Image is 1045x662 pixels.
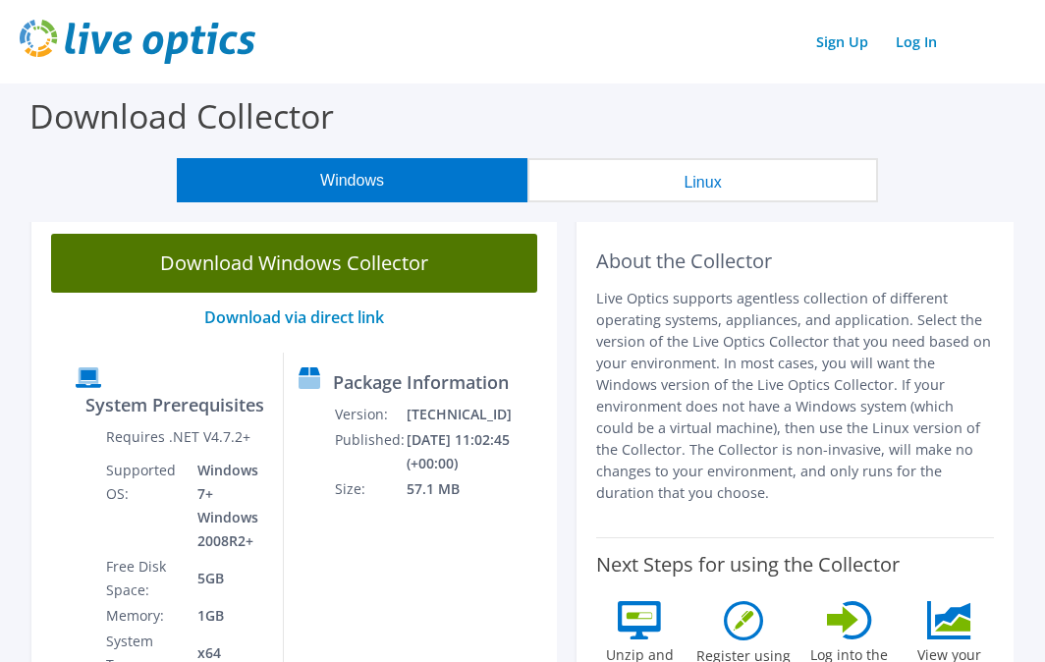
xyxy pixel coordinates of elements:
[85,395,264,414] label: System Prerequisites
[183,458,268,554] td: Windows 7+ Windows 2008R2+
[596,288,994,504] p: Live Optics supports agentless collection of different operating systems, appliances, and applica...
[204,306,384,328] a: Download via direct link
[406,402,513,427] td: [TECHNICAL_ID]
[177,158,527,202] button: Windows
[886,28,947,56] a: Log In
[596,553,900,577] label: Next Steps for using the Collector
[333,372,509,392] label: Package Information
[105,554,183,603] td: Free Disk Space:
[406,427,513,476] td: [DATE] 11:02:45 (+00:00)
[29,93,334,138] label: Download Collector
[105,603,183,629] td: Memory:
[596,249,994,273] h2: About the Collector
[51,234,537,293] a: Download Windows Collector
[183,554,268,603] td: 5GB
[527,158,878,202] button: Linux
[406,476,513,502] td: 57.1 MB
[334,402,406,427] td: Version:
[334,476,406,502] td: Size:
[334,427,406,476] td: Published:
[183,603,268,629] td: 1GB
[806,28,878,56] a: Sign Up
[20,20,255,64] img: live_optics_svg.svg
[106,427,250,447] label: Requires .NET V4.7.2+
[105,458,183,554] td: Supported OS:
